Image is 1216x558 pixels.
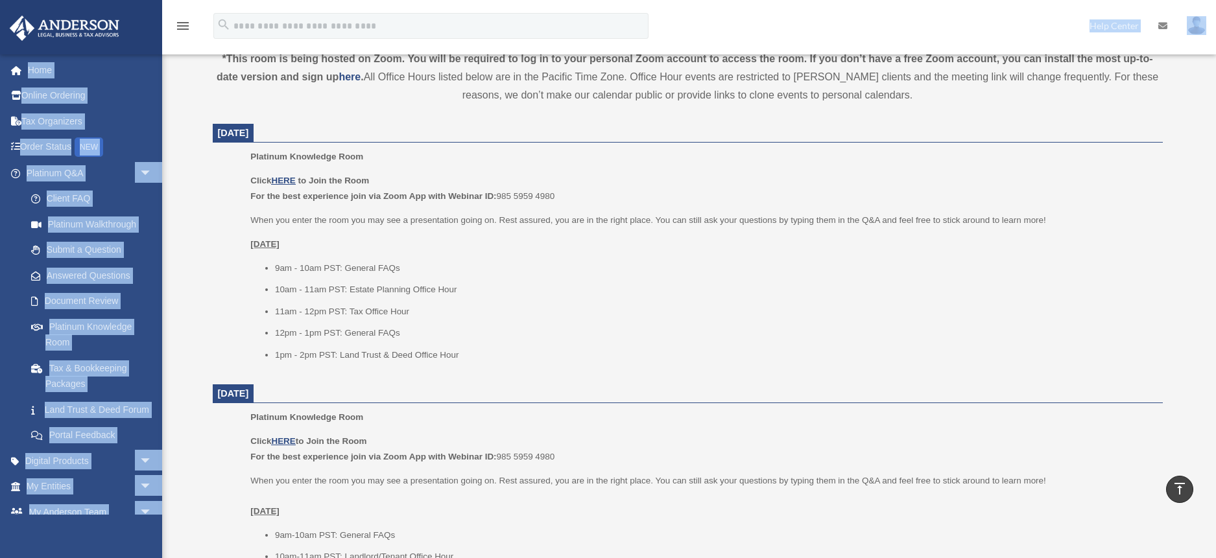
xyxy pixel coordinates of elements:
span: arrow_drop_down [139,448,165,474]
a: Client FAQ [18,186,172,212]
a: menu [175,23,191,34]
p: When you enter the room you may see a presentation going on. Rest assured, you are in the right p... [250,473,1153,519]
a: Tax Organizers [9,108,172,134]
i: search [217,17,231,32]
a: My Entitiesarrow_drop_down [9,474,172,500]
b: Click to Join the Room [250,436,366,446]
li: 11am - 12pm PST: Tax Office Hour [275,304,1154,320]
a: Platinum Walkthrough [18,211,172,237]
a: Tax & Bookkeeping Packages [18,355,172,397]
li: 12pm - 1pm PST: General FAQs [275,325,1154,341]
b: to Join the Room [298,176,370,185]
a: vertical_align_top [1166,476,1193,503]
i: menu [175,18,191,34]
img: User Pic [1187,16,1206,35]
a: Platinum Q&Aarrow_drop_down [9,160,172,186]
a: Digital Productsarrow_drop_down [9,448,172,474]
a: HERE [271,436,295,446]
a: here [339,71,361,82]
strong: . [361,71,363,82]
p: 985 5959 4980 [250,434,1153,464]
u: [DATE] [250,239,280,249]
span: arrow_drop_down [139,160,165,187]
a: HERE [271,176,295,185]
span: Platinum Knowledge Room [250,152,363,161]
p: When you enter the room you may see a presentation going on. Rest assured, you are in the right p... [250,213,1153,228]
span: arrow_drop_down [139,499,165,526]
a: Home [9,57,172,83]
i: vertical_align_top [1172,481,1187,496]
li: 10am - 11am PST: Estate Planning Office Hour [275,282,1154,297]
a: Document Review [18,288,172,314]
p: 985 5959 4980 [250,173,1153,203]
span: [DATE] [218,388,249,399]
span: [DATE] [218,128,249,138]
a: Land Trust & Deed Forum [18,397,172,423]
a: Portal Feedback [18,423,172,448]
a: Order StatusNEW [9,134,172,161]
a: Submit a Question [18,237,172,263]
li: 9am-10am PST: General FAQs [275,528,1154,543]
a: Answered Questions [18,262,172,288]
div: All Office Hours listed below are in the Pacific Time Zone. Office Hour events are restricted to ... [213,50,1163,104]
b: For the best experience join via Zoom App with Webinar ID: [250,191,496,201]
span: Platinum Knowledge Room [250,412,363,422]
strong: *This room is being hosted on Zoom. You will be required to log in to your personal Zoom account ... [217,53,1153,82]
a: Online Ordering [9,83,172,109]
div: NEW [75,137,103,157]
span: arrow_drop_down [139,474,165,500]
b: For the best experience join via Zoom App with Webinar ID: [250,452,496,461]
b: Click [250,176,298,185]
a: Platinum Knowledge Room [18,314,165,355]
li: 9am - 10am PST: General FAQs [275,261,1154,276]
li: 1pm - 2pm PST: Land Trust & Deed Office Hour [275,347,1154,363]
u: [DATE] [250,506,280,516]
a: My Anderson Teamarrow_drop_down [9,499,172,525]
img: Anderson Advisors Platinum Portal [6,16,123,41]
